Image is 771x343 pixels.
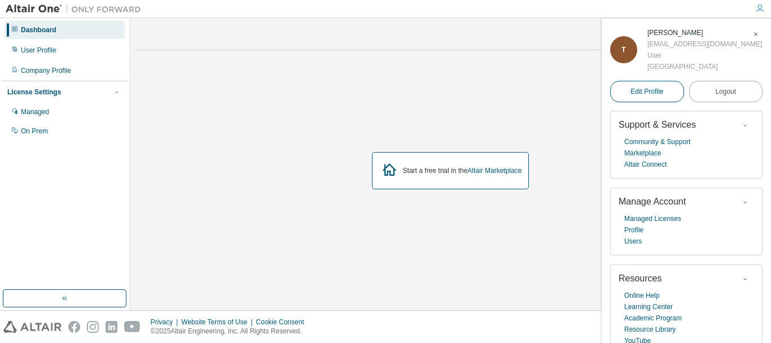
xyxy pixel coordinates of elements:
span: Edit Profile [630,87,663,96]
img: instagram.svg [87,321,99,333]
img: altair_logo.svg [3,321,62,333]
a: Edit Profile [610,81,684,102]
div: Website Terms of Use [181,318,256,327]
span: Resources [619,273,662,283]
span: T [621,46,625,54]
div: [EMAIL_ADDRESS][DOMAIN_NAME] [647,38,762,50]
img: youtube.svg [124,321,141,333]
img: linkedin.svg [106,321,117,333]
span: Manage Account [619,197,686,206]
span: Logout [715,86,736,97]
a: Online Help [624,290,660,301]
div: Cookie Consent [256,318,310,327]
div: Managed [21,107,49,116]
div: User [647,50,762,61]
div: User Profile [21,46,56,55]
a: Academic Program [624,312,682,324]
div: Privacy [151,318,181,327]
div: On Prem [21,127,48,136]
div: License Settings [7,88,61,97]
a: Learning Center [624,301,673,312]
div: [GEOGRAPHIC_DATA] [647,61,762,72]
a: Marketplace [624,147,661,159]
div: Dashboard [21,25,56,34]
a: Resource Library [624,324,676,335]
img: Altair One [6,3,147,15]
button: Logout [689,81,763,102]
a: Managed Licenses [624,213,681,224]
img: facebook.svg [68,321,80,333]
p: © 2025 Altair Engineering, Inc. All Rights Reserved. [151,327,311,336]
a: Users [624,236,642,247]
div: Tirta Ramadhani [647,27,762,38]
a: Community & Support [624,136,690,147]
a: Altair Connect [624,159,667,170]
div: Start a free trial in the [403,166,522,175]
a: Profile [624,224,643,236]
a: Altair Marketplace [467,167,522,175]
div: Company Profile [21,66,71,75]
span: Support & Services [619,120,696,129]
